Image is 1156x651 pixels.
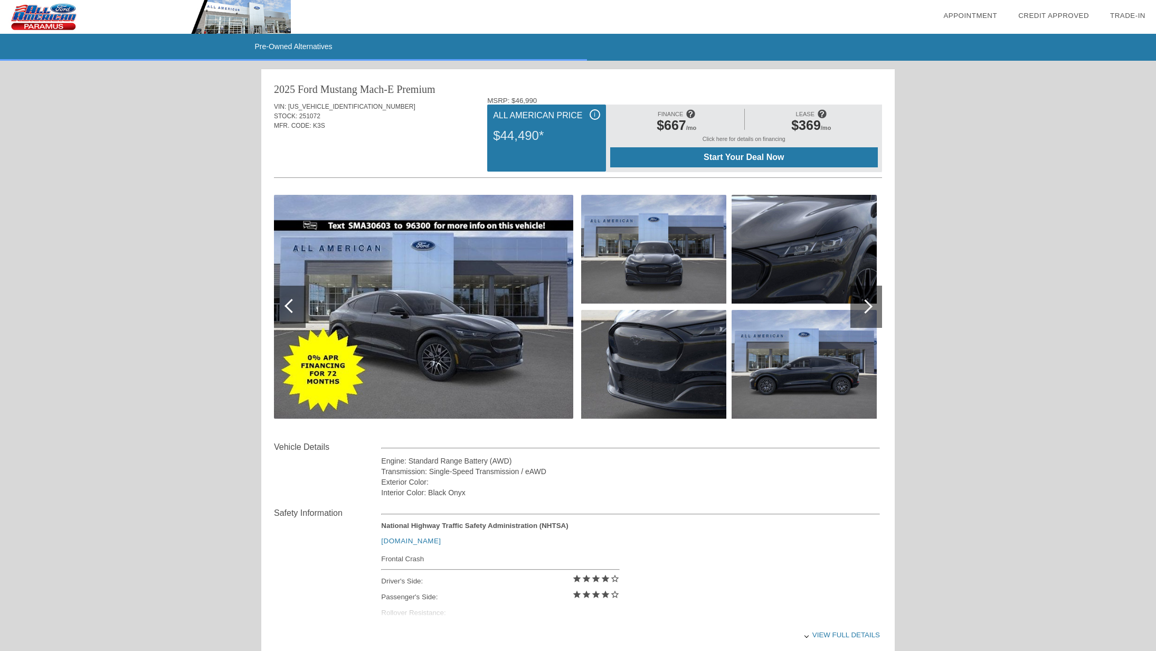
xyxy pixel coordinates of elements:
i: star [582,574,591,583]
span: FINANCE [658,111,683,117]
span: STOCK: [274,112,297,120]
div: Premium [396,82,435,97]
i: star [591,574,601,583]
i: star [601,574,610,583]
span: $369 [791,118,821,133]
div: Vehicle Details [274,441,381,454]
i: star [582,590,591,599]
div: Driver's Side: [381,573,619,589]
div: Passenger's Side: [381,589,619,605]
div: Frontal Crash [381,552,619,565]
i: star [572,590,582,599]
div: Interior Color: Black Onyx [381,487,880,498]
a: Trade-In [1110,12,1145,20]
i: star_border [610,590,620,599]
img: 3.jpg [581,310,726,419]
div: $44,490* [493,122,600,149]
img: 4.jpg [732,195,877,304]
div: All American Price [493,109,600,122]
img: 5.jpg [732,310,877,419]
img: 1.jpg [274,195,573,419]
div: 2025 Ford Mustang Mach-E [274,82,394,97]
i: star_border [610,574,620,583]
span: MFR. CODE: [274,122,311,129]
div: Click here for details on financing [610,136,878,147]
i: star [591,590,601,599]
div: i [590,109,600,120]
div: View full details [381,622,880,648]
div: Safety Information [274,507,381,520]
img: 2.jpg [581,195,726,304]
div: /mo [615,118,738,136]
span: [US_VEHICLE_IDENTIFICATION_NUMBER] [288,103,415,110]
i: star [601,590,610,599]
span: VIN: [274,103,286,110]
span: LEASE [796,111,814,117]
div: Engine: Standard Range Battery (AWD) [381,456,880,466]
div: Quoted on [DATE] 9:07:45 AM [274,146,882,163]
span: 251072 [299,112,320,120]
div: MSRP: $46,990 [487,97,882,105]
i: star [572,574,582,583]
a: Credit Approved [1018,12,1089,20]
a: [DOMAIN_NAME] [381,537,441,545]
span: Start Your Deal Now [623,153,865,162]
span: K3S [313,122,325,129]
div: /mo [750,118,873,136]
div: Transmission: Single-Speed Transmission / eAWD [381,466,880,477]
strong: National Highway Traffic Safety Administration (NHTSA) [381,522,568,530]
div: Exterior Color: [381,477,880,487]
span: $667 [657,118,686,133]
a: Appointment [943,12,997,20]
